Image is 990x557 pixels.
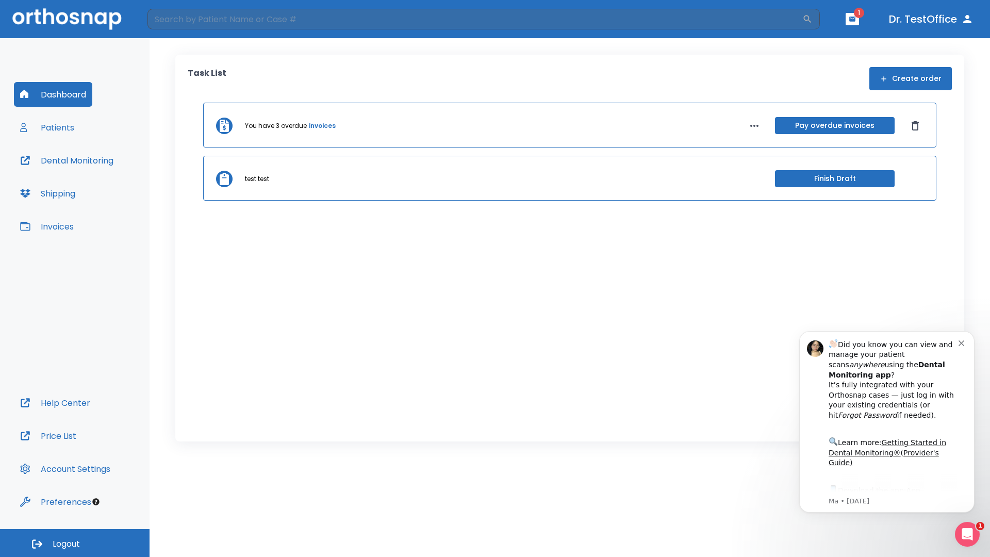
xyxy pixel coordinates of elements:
[14,456,117,481] button: Account Settings
[12,8,122,29] img: Orthosnap
[885,10,978,28] button: Dr. TestOffice
[188,67,226,90] p: Task List
[245,174,269,184] p: test test
[14,214,80,239] button: Invoices
[14,82,92,107] button: Dashboard
[45,181,175,190] p: Message from Ma, sent 2w ago
[45,171,137,189] a: App Store
[775,170,895,187] button: Finish Draft
[14,423,82,448] button: Price List
[91,497,101,506] div: Tooltip anchor
[854,8,864,18] span: 1
[907,118,923,134] button: Dismiss
[784,316,990,529] iframe: Intercom notifications message
[147,9,802,29] input: Search by Patient Name or Case #
[14,148,120,173] button: Dental Monitoring
[245,121,307,130] p: You have 3 overdue
[955,522,980,547] iframe: Intercom live chat
[976,522,984,530] span: 1
[869,67,952,90] button: Create order
[14,115,80,140] button: Patients
[14,390,96,415] button: Help Center
[775,117,895,134] button: Pay overdue invoices
[14,489,97,514] button: Preferences
[309,121,336,130] a: invoices
[14,181,81,206] button: Shipping
[53,538,80,550] span: Logout
[175,22,183,30] button: Dismiss notification
[45,168,175,221] div: Download the app: | ​ Let us know if you need help getting started!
